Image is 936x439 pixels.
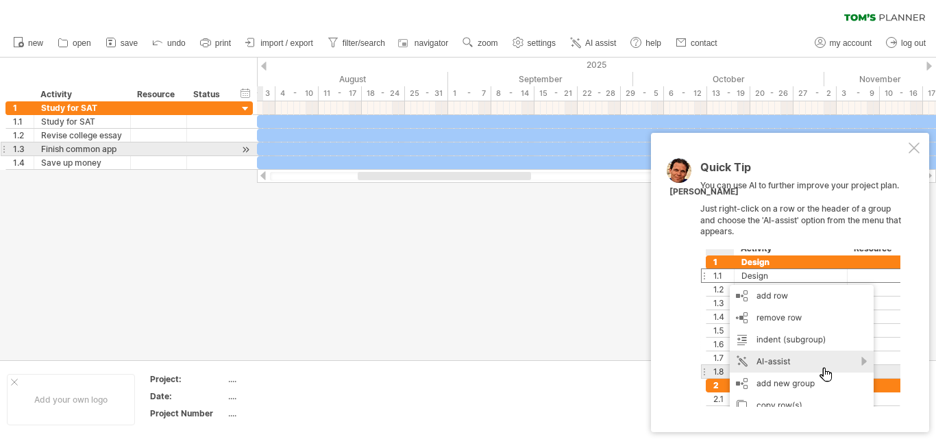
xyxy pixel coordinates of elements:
span: filter/search [343,38,385,48]
div: 11 - 17 [319,86,362,101]
span: AI assist [585,38,616,48]
div: Study for SAT [41,115,123,128]
a: print [197,34,235,52]
div: [PERSON_NAME] [669,186,739,198]
span: import / export [260,38,313,48]
div: .... [228,390,343,402]
div: 1 - 7 [448,86,491,101]
span: help [645,38,661,48]
div: 22 - 28 [578,86,621,101]
span: save [121,38,138,48]
a: my account [811,34,876,52]
a: navigator [396,34,452,52]
div: 1.3 [13,142,34,155]
span: log out [901,38,926,48]
a: contact [672,34,722,52]
span: open [73,38,91,48]
div: Resource [137,88,179,101]
div: 8 - 14 [491,86,534,101]
div: Date: [150,390,225,402]
div: Quick Tip [700,162,906,180]
a: zoom [459,34,502,52]
div: 6 - 12 [664,86,707,101]
span: settings [528,38,556,48]
div: 1.1 [13,115,34,128]
a: filter/search [324,34,389,52]
div: .... [228,373,343,385]
a: log out [883,34,930,52]
a: AI assist [567,34,620,52]
div: scroll to activity [239,142,252,157]
span: new [28,38,43,48]
div: Project: [150,373,225,385]
div: .... [228,407,343,419]
div: 27 - 2 [793,86,837,101]
a: help [627,34,665,52]
a: settings [509,34,560,52]
span: zoom [478,38,497,48]
div: 20 - 26 [750,86,793,101]
div: Status [193,88,223,101]
div: August 2025 [257,72,448,86]
div: 18 - 24 [362,86,405,101]
a: import / export [242,34,317,52]
div: You can use AI to further improve your project plan. Just right-click on a row or the header of a... [700,162,906,407]
a: save [102,34,142,52]
div: 4 - 10 [275,86,319,101]
a: undo [149,34,190,52]
div: 13 - 19 [707,86,750,101]
div: 15 - 21 [534,86,578,101]
span: navigator [415,38,448,48]
div: Finish common app [41,142,123,155]
div: Save up money [41,156,123,169]
div: 25 - 31 [405,86,448,101]
div: 29 - 5 [621,86,664,101]
div: 3 - 9 [837,86,880,101]
span: my account [830,38,872,48]
a: open [54,34,95,52]
div: 1 [13,101,34,114]
div: October 2025 [633,72,824,86]
div: Add your own logo [7,374,135,425]
a: new [10,34,47,52]
div: Revise college essay [41,129,123,142]
div: 10 - 16 [880,86,923,101]
span: print [215,38,231,48]
span: undo [167,38,186,48]
div: 1.2 [13,129,34,142]
div: September 2025 [448,72,633,86]
div: 1.4 [13,156,34,169]
span: contact [691,38,717,48]
div: Activity [40,88,123,101]
div: Project Number [150,407,225,419]
div: Study for SAT [41,101,123,114]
